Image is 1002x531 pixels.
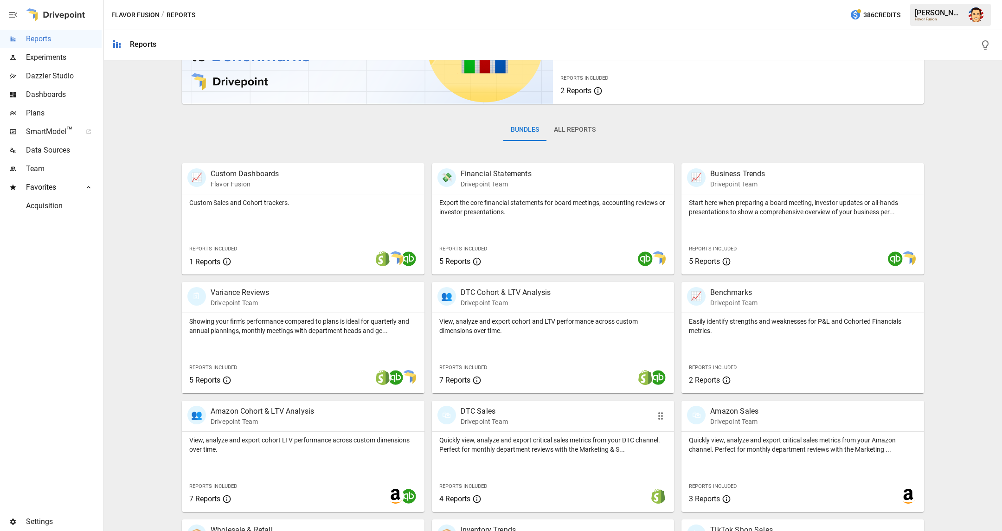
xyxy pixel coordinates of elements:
span: Reports [26,33,102,45]
span: 7 Reports [439,376,470,384]
span: 5 Reports [439,257,470,266]
span: Dashboards [26,89,102,100]
p: View, analyze and export cohort and LTV performance across custom dimensions over time. [439,317,667,335]
img: shopify [375,370,390,385]
span: Favorites [26,182,76,193]
p: Drivepoint Team [461,417,508,426]
p: Drivepoint Team [710,298,758,307]
p: Flavor Fusion [211,179,279,189]
p: Quickly view, analyze and export critical sales metrics from your DTC channel. Perfect for monthl... [439,435,667,454]
img: shopify [651,489,666,504]
span: 5 Reports [689,257,720,266]
p: Start here when preparing a board meeting, investor updates or all-hands presentations to show a ... [689,198,917,217]
span: Reports Included [439,246,487,252]
div: / [161,9,165,21]
span: Reports Included [560,75,608,81]
button: 386Credits [846,6,904,24]
p: Drivepoint Team [710,417,758,426]
span: Data Sources [26,145,102,156]
img: smart model [651,251,666,266]
span: Reports Included [189,483,237,489]
p: Drivepoint Team [211,417,314,426]
p: Showing your firm's performance compared to plans is ideal for quarterly and annual plannings, mo... [189,317,417,335]
p: Custom Dashboards [211,168,279,179]
p: Quickly view, analyze and export critical sales metrics from your Amazon channel. Perfect for mon... [689,435,917,454]
span: ™ [66,125,73,136]
span: 1 Reports [189,257,220,266]
p: Export the core financial statements for board meetings, accounting reviews or investor presentat... [439,198,667,217]
img: quickbooks [401,251,416,266]
div: 👥 [437,287,456,306]
img: shopify [638,370,653,385]
img: amazon [388,489,403,504]
p: Custom Sales and Cohort trackers. [189,198,417,207]
p: Financial Statements [461,168,532,179]
div: 🛍 [437,406,456,424]
div: 📈 [187,168,206,187]
div: 🗓 [187,287,206,306]
span: Reports Included [689,365,737,371]
img: quickbooks [888,251,903,266]
span: Reports Included [689,483,737,489]
p: View, analyze and export cohort LTV performance across custom dimensions over time. [189,435,417,454]
span: Acquisition [26,200,102,211]
span: 3 Reports [689,494,720,503]
span: 2 Reports [689,376,720,384]
span: Dazzler Studio [26,70,102,82]
span: Reports Included [439,365,487,371]
img: shopify [375,251,390,266]
button: Austin Gardner-Smith [963,2,989,28]
div: 📈 [687,168,706,187]
p: Easily identify strengths and weaknesses for P&L and Cohorted Financials metrics. [689,317,917,335]
p: Drivepoint Team [211,298,269,307]
img: quickbooks [651,370,666,385]
span: Reports Included [439,483,487,489]
div: 👥 [187,406,206,424]
span: 386 Credits [863,9,900,21]
img: smart model [401,370,416,385]
p: Drivepoint Team [461,298,551,307]
span: SmartModel [26,126,76,137]
span: 2 Reports [560,86,591,95]
p: Amazon Cohort & LTV Analysis [211,406,314,417]
div: Reports [130,40,156,49]
div: 💸 [437,168,456,187]
div: [PERSON_NAME] [915,8,963,17]
span: Experiments [26,52,102,63]
span: Settings [26,516,102,527]
span: Reports Included [189,246,237,252]
p: Business Trends [710,168,765,179]
img: quickbooks [401,489,416,504]
button: All Reports [546,119,603,141]
span: 5 Reports [189,376,220,384]
div: Flavor Fusion [915,17,963,21]
span: Team [26,163,102,174]
p: DTC Cohort & LTV Analysis [461,287,551,298]
p: DTC Sales [461,406,508,417]
button: Flavor Fusion [111,9,160,21]
img: amazon [901,489,916,504]
img: smart model [388,251,403,266]
p: Benchmarks [710,287,758,298]
img: quickbooks [388,370,403,385]
span: Reports Included [689,246,737,252]
p: Drivepoint Team [461,179,532,189]
span: Plans [26,108,102,119]
p: Variance Reviews [211,287,269,298]
button: Bundles [503,119,546,141]
div: 🛍 [687,406,706,424]
p: Drivepoint Team [710,179,765,189]
div: 📈 [687,287,706,306]
img: smart model [901,251,916,266]
span: Reports Included [189,365,237,371]
img: Austin Gardner-Smith [969,7,983,22]
span: 4 Reports [439,494,470,503]
img: quickbooks [638,251,653,266]
span: 7 Reports [189,494,220,503]
p: Amazon Sales [710,406,758,417]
